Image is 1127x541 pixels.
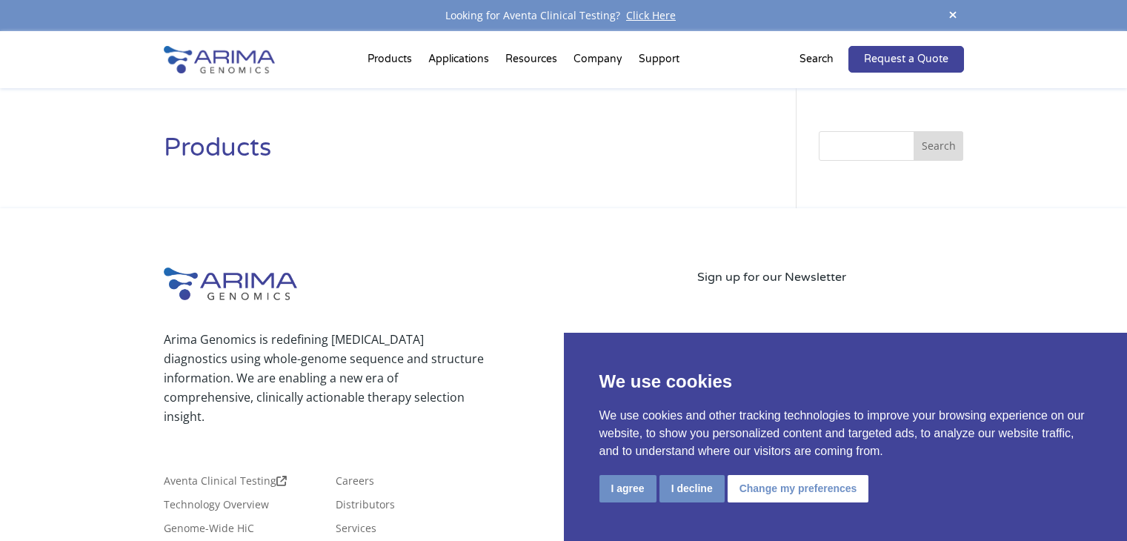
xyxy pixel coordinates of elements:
button: I decline [659,475,725,502]
a: Careers [336,476,374,492]
a: Genome-Wide HiC [164,523,254,540]
button: Change my preferences [728,475,869,502]
a: Distributors [336,499,395,516]
img: Arima-Genomics-logo [164,46,275,73]
h1: Products [164,131,753,176]
button: Search [914,131,964,161]
button: I agree [599,475,656,502]
p: We use cookies [599,368,1092,395]
iframe: Form 0 [697,287,964,384]
a: Click Here [620,8,682,22]
p: Sign up for our Newsletter [697,268,964,287]
p: Search [799,50,834,69]
a: Request a Quote [848,46,964,73]
img: Arima-Genomics-logo [164,268,297,300]
a: Services [336,523,376,540]
div: Looking for Aventa Clinical Testing? [164,6,964,25]
a: Aventa Clinical Testing [164,476,287,492]
a: Technology Overview [164,499,269,516]
p: Arima Genomics is redefining [MEDICAL_DATA] diagnostics using whole-genome sequence and structure... [164,330,484,426]
p: We use cookies and other tracking technologies to improve your browsing experience on our website... [599,407,1092,460]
